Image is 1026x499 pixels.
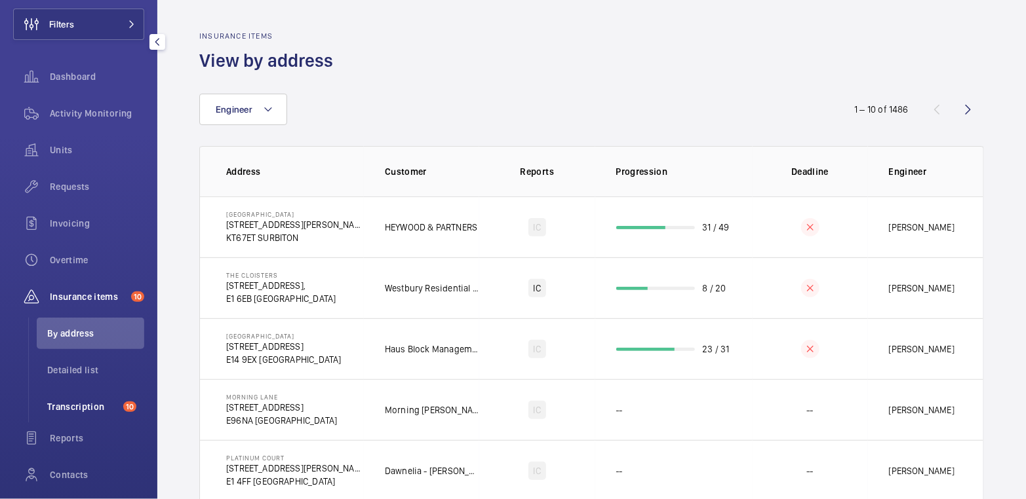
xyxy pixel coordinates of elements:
p: -- [616,464,623,477]
p: [STREET_ADDRESS][PERSON_NAME], [226,462,364,475]
p: E96NA [GEOGRAPHIC_DATA] [226,414,337,427]
p: Address [226,165,364,178]
p: [PERSON_NAME] [889,221,955,234]
div: IC [528,279,546,297]
p: Progression [616,165,753,178]
p: Westbury Residential - [PERSON_NAME] [385,282,479,295]
p: Haus Block Management - [GEOGRAPHIC_DATA] [385,342,479,356]
p: E14 9EX [GEOGRAPHIC_DATA] [226,353,342,366]
p: -- [806,464,813,477]
p: -- [616,403,623,416]
span: Filters [49,18,74,31]
div: IC [528,462,546,480]
p: -- [806,403,813,416]
span: Reports [50,432,144,445]
span: Contacts [50,468,144,481]
p: Customer [385,165,479,178]
span: Detailed list [47,363,144,377]
p: [STREET_ADDRESS] [226,340,342,353]
span: By address [47,327,144,340]
p: KT67ET SURBITON [226,231,364,244]
p: Morning [PERSON_NAME] [385,403,479,416]
div: 1 – 10 of 1486 [854,103,909,116]
p: Dawnelia - [PERSON_NAME] [385,464,479,477]
div: IC [528,218,546,236]
p: E1 4FF [GEOGRAPHIC_DATA] [226,475,364,488]
p: The Cloisters [226,271,336,279]
p: [PERSON_NAME] [889,464,955,477]
p: [STREET_ADDRESS][PERSON_NAME] [226,218,364,231]
p: [STREET_ADDRESS] [226,401,337,414]
p: 8 / 20 [703,282,726,295]
p: [PERSON_NAME] [889,342,955,356]
p: [GEOGRAPHIC_DATA] [226,332,342,340]
p: [PERSON_NAME] [889,403,955,416]
h1: View by address [199,48,341,73]
p: Reports [488,165,585,178]
h2: Insurance items [199,31,341,41]
span: 10 [123,401,136,412]
p: [PERSON_NAME] [889,282,955,295]
button: Filters [13,9,144,40]
p: Engineer [889,165,957,178]
span: Requests [50,180,144,193]
p: [STREET_ADDRESS], [226,279,336,292]
span: Insurance items [50,290,126,303]
div: IC [528,401,546,419]
button: Engineer [199,94,287,125]
p: HEYWOOD & PARTNERS [385,221,477,234]
p: Deadline [762,165,859,178]
p: 31 / 49 [703,221,730,234]
span: 10 [131,291,144,302]
p: Morning Lane [226,393,337,401]
p: Platinum Court [226,454,364,462]
div: IC [528,340,546,358]
span: Units [50,143,144,157]
p: 23 / 31 [703,342,730,356]
span: Invoicing [50,217,144,230]
span: Engineer [216,104,252,115]
span: Activity Monitoring [50,107,144,120]
p: E1 6EB [GEOGRAPHIC_DATA] [226,292,336,305]
span: Overtime [50,253,144,267]
span: Transcription [47,400,118,413]
p: [GEOGRAPHIC_DATA] [226,210,364,218]
span: Dashboard [50,70,144,83]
